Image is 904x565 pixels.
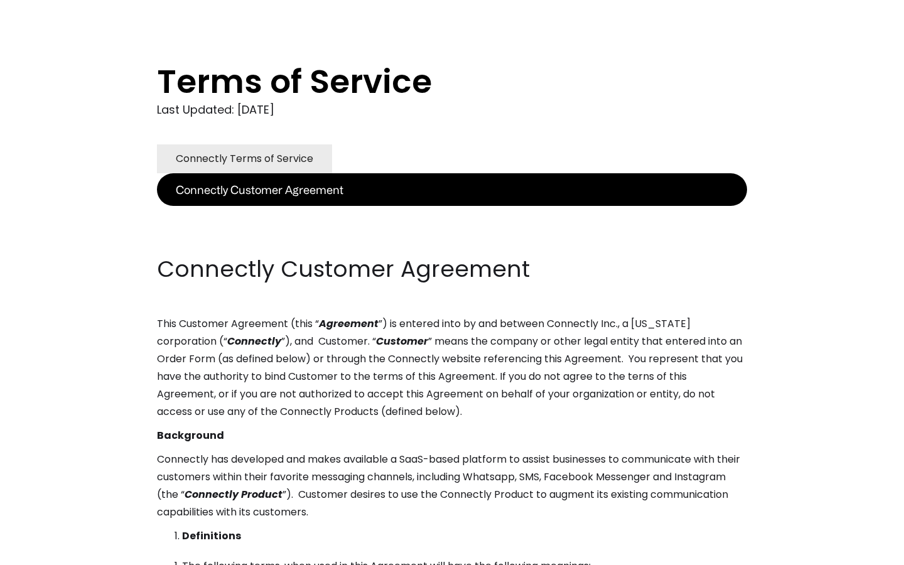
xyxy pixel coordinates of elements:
[376,334,428,348] em: Customer
[157,428,224,443] strong: Background
[157,451,747,521] p: Connectly has developed and makes available a SaaS-based platform to assist businesses to communi...
[157,100,747,119] div: Last Updated: [DATE]
[157,63,697,100] h1: Terms of Service
[157,315,747,421] p: This Customer Agreement (this “ ”) is entered into by and between Connectly Inc., a [US_STATE] co...
[185,487,282,502] em: Connectly Product
[176,181,343,198] div: Connectly Customer Agreement
[13,542,75,561] aside: Language selected: English
[176,150,313,168] div: Connectly Terms of Service
[157,230,747,247] p: ‍
[25,543,75,561] ul: Language list
[157,254,747,285] h2: Connectly Customer Agreement
[319,316,379,331] em: Agreement
[182,529,241,543] strong: Definitions
[227,334,281,348] em: Connectly
[157,206,747,223] p: ‍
